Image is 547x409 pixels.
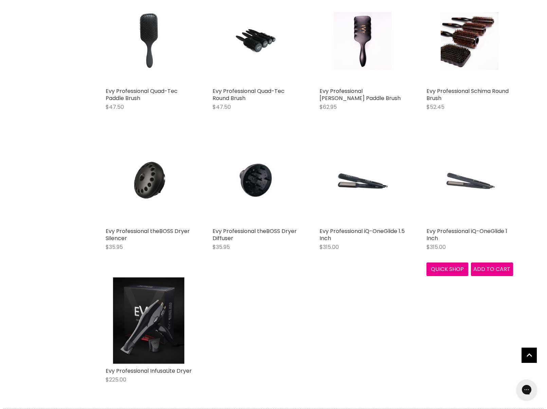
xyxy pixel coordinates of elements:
[426,227,507,242] a: Evy Professional iQ-OneGlide 1 Inch
[441,138,498,224] img: Evy Professional iQ-OneGlide 1 Inch
[106,367,192,375] a: Evy Professional InfusaLite Dryer
[320,103,337,111] span: $62.95
[320,138,406,224] a: Evy Professional iQ-OneGlide 1.5 Inch
[426,262,469,276] button: Quick shop
[106,87,178,102] a: Evy Professional Quad-Tec Paddle Brush
[106,243,123,251] span: $35.95
[471,262,513,276] button: Add to cart
[106,138,192,224] a: Evy Professional theBOSS Dryer Silencer
[513,377,540,402] iframe: Gorgias live chat messenger
[213,138,299,224] a: Evy Professional theBOSS Dryer Diffuser
[473,265,510,273] span: Add to cart
[213,103,231,111] span: $47.50
[320,87,401,102] a: Evy Professional [PERSON_NAME] Paddle Brush
[106,227,190,242] a: Evy Professional theBOSS Dryer Silencer
[426,243,446,251] span: $315.00
[320,243,339,251] span: $315.00
[106,277,192,364] a: Evy Professional InfusaLite Dryer
[426,138,513,224] a: Evy Professional iQ-OneGlide 1 Inch
[426,103,444,111] span: $52.45
[213,243,230,251] span: $35.95
[334,138,391,224] img: Evy Professional iQ-OneGlide 1.5 Inch
[106,376,126,384] span: $225.00
[113,277,184,364] img: Evy Professional InfusaLite Dryer
[106,103,124,111] span: $47.50
[227,138,285,224] img: Evy Professional theBOSS Dryer Diffuser
[120,138,178,224] img: Evy Professional theBOSS Dryer Silencer
[426,87,509,102] a: Evy Professional Schima Round Brush
[213,227,297,242] a: Evy Professional theBOSS Dryer Diffuser
[320,227,405,242] a: Evy Professional iQ-OneGlide 1.5 Inch
[213,87,285,102] a: Evy Professional Quad-Tec Round Brush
